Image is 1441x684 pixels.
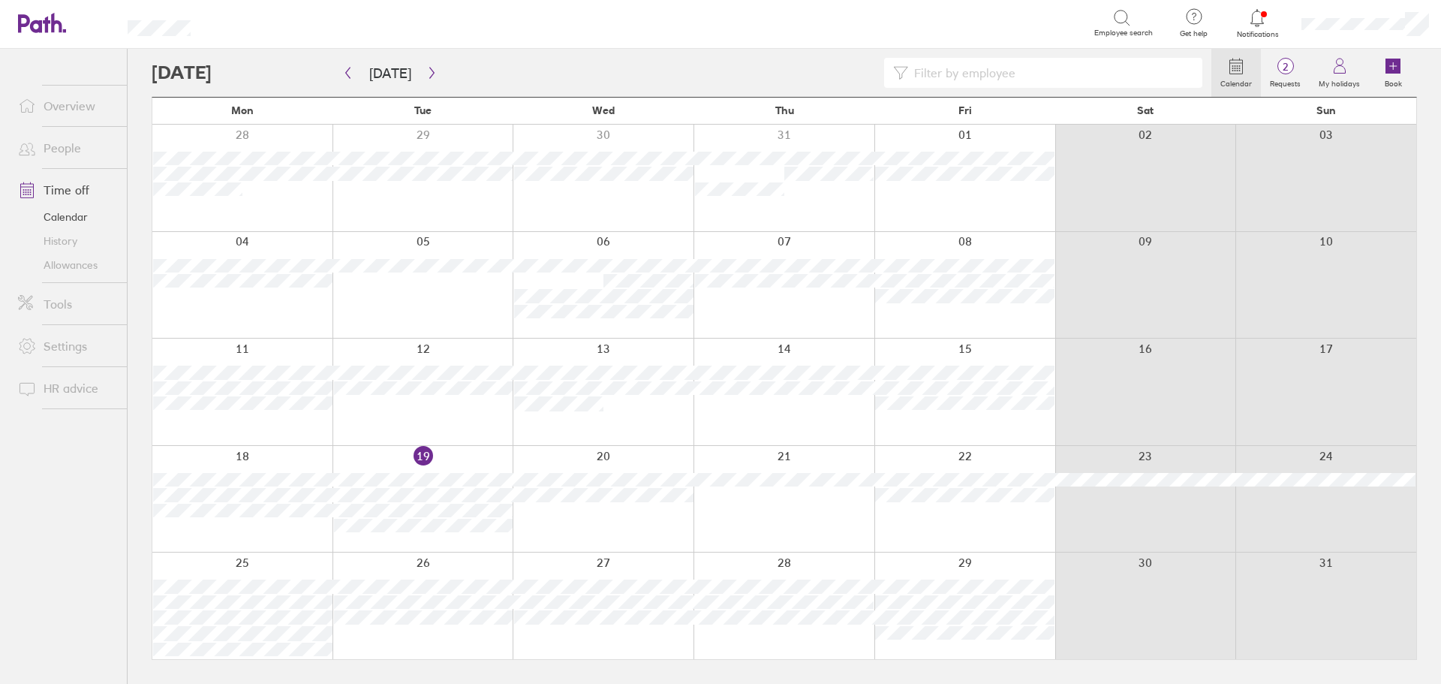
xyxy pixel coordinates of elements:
[1169,29,1218,38] span: Get help
[1310,75,1369,89] label: My holidays
[1369,49,1417,97] a: Book
[1376,75,1411,89] label: Book
[1137,104,1154,116] span: Sat
[1261,49,1310,97] a: 2Requests
[1261,61,1310,73] span: 2
[1233,30,1282,39] span: Notifications
[6,205,127,229] a: Calendar
[592,104,615,116] span: Wed
[6,331,127,361] a: Settings
[6,253,127,277] a: Allowances
[6,91,127,121] a: Overview
[231,104,254,116] span: Mon
[908,59,1193,87] input: Filter by employee
[6,289,127,319] a: Tools
[6,133,127,163] a: People
[1261,75,1310,89] label: Requests
[357,61,423,86] button: [DATE]
[1211,49,1261,97] a: Calendar
[414,104,432,116] span: Tue
[6,229,127,253] a: History
[775,104,794,116] span: Thu
[1310,49,1369,97] a: My holidays
[1233,8,1282,39] a: Notifications
[1094,29,1153,38] span: Employee search
[6,175,127,205] a: Time off
[231,16,269,29] div: Search
[1211,75,1261,89] label: Calendar
[958,104,972,116] span: Fri
[6,373,127,403] a: HR advice
[1316,104,1336,116] span: Sun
